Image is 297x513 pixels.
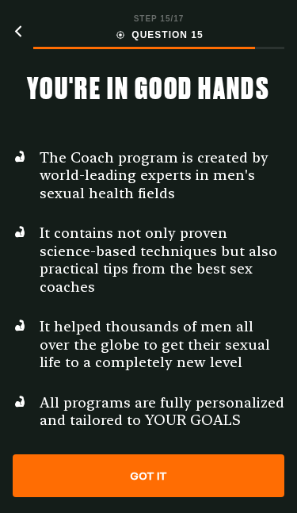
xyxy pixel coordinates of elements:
[13,454,284,497] div: GOT IT
[40,224,284,296] span: It contains not only proven science-based techniques but also practical tips from the best sex co...
[134,13,185,25] div: STEP 15 / 17
[40,318,284,372] span: It helped thousands of men all over the globe to get their sexual life to a completely new level
[114,28,203,42] div: QUESTION 15
[40,394,284,430] span: All programs are fully personalized and tailored to YOUR GOALS
[40,149,284,203] span: The Coach program is created by world-leading experts in men's sexual health fields
[13,70,284,106] h2: YOU'RE IN GOOD HANDS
